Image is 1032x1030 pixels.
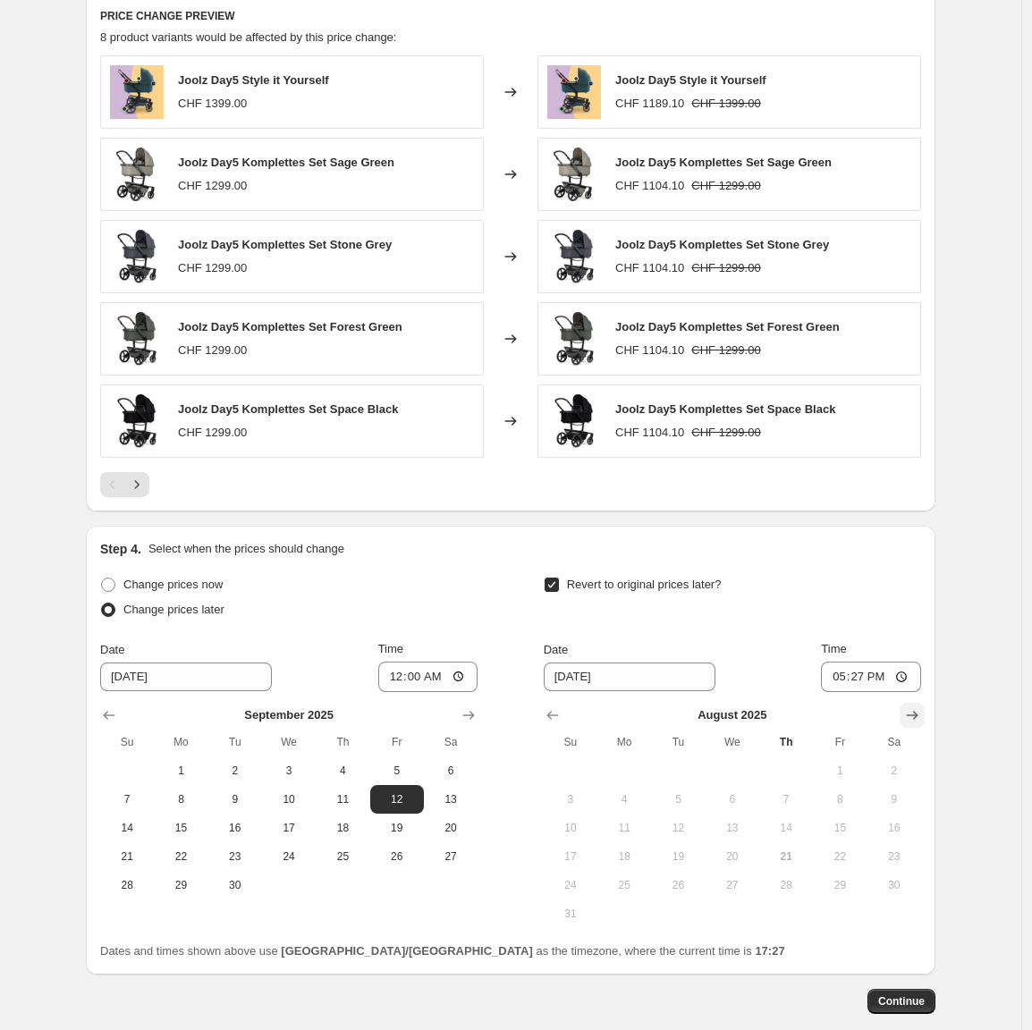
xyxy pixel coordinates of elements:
span: 26 [658,878,698,892]
button: Show next month, October 2025 [456,703,481,728]
span: Sa [431,735,470,749]
th: Saturday [424,728,478,756]
span: 1 [820,764,859,778]
button: Wednesday September 10 2025 [262,785,316,814]
button: Tuesday August 5 2025 [651,785,705,814]
div: CHF 1299.00 [178,342,247,359]
button: Show previous month, August 2025 [97,703,122,728]
button: Monday September 1 2025 [154,756,207,785]
span: 9 [216,792,255,806]
th: Sunday [544,728,597,756]
span: 15 [820,821,859,835]
span: 11 [605,821,644,835]
span: Tu [658,735,698,749]
span: Date [544,643,568,656]
span: Continue [878,994,925,1009]
span: 4 [323,764,362,778]
img: JOOLZSTYLEITYOURSELF_80x.png [110,65,164,119]
button: Today Thursday August 21 2025 [759,842,813,871]
button: Thursday August 7 2025 [759,785,813,814]
span: Joolz Day5 Komplettes Set Sage Green [178,156,394,169]
span: 5 [377,764,417,778]
button: Thursday September 25 2025 [316,842,369,871]
span: 31 [551,907,590,921]
th: Saturday [867,728,921,756]
span: 25 [323,849,362,864]
span: 11 [323,792,362,806]
span: We [269,735,309,749]
span: 4 [605,792,644,806]
span: Sa [875,735,914,749]
span: Joolz Day5 Style it Yourself [178,73,329,87]
span: 16 [875,821,914,835]
span: Joolz Day5 Komplettes Set Forest Green [178,320,402,333]
button: Monday September 8 2025 [154,785,207,814]
div: CHF 1104.10 [615,424,684,442]
button: Wednesday August 6 2025 [706,785,759,814]
span: 1 [161,764,200,778]
span: 23 [875,849,914,864]
button: Tuesday August 12 2025 [651,814,705,842]
span: Mo [605,735,644,749]
div: CHF 1299.00 [178,424,247,442]
button: Friday August 1 2025 [813,756,867,785]
button: Saturday August 2 2025 [867,756,921,785]
button: Saturday September 20 2025 [424,814,478,842]
span: 26 [377,849,417,864]
img: bild24_80x.jpg [547,312,601,366]
button: Wednesday September 24 2025 [262,842,316,871]
button: Next [124,472,149,497]
h6: PRICE CHANGE PREVIEW [100,9,921,23]
button: Friday September 5 2025 [370,756,424,785]
img: bild29_80x.jpg [547,230,601,283]
span: 2 [216,764,255,778]
button: Continue [867,989,935,1014]
img: bild28_80x.jpg [547,394,601,448]
nav: Pagination [100,472,149,497]
span: 2 [875,764,914,778]
span: Dates and times shown above use as the timezone, where the current time is [100,944,785,958]
span: Th [766,735,806,749]
span: Joolz Day5 Komplettes Set Stone Grey [615,238,829,251]
span: 30 [216,878,255,892]
span: 22 [161,849,200,864]
span: 28 [107,878,147,892]
div: CHF 1104.10 [615,342,684,359]
strike: CHF 1399.00 [691,95,760,113]
button: Friday August 8 2025 [813,785,867,814]
th: Wednesday [706,728,759,756]
button: Monday September 29 2025 [154,871,207,899]
span: 27 [431,849,470,864]
span: 19 [658,849,698,864]
span: 7 [766,792,806,806]
input: 12:00 [378,662,478,692]
button: Sunday August 10 2025 [544,814,597,842]
span: Fr [377,735,417,749]
button: Friday August 15 2025 [813,814,867,842]
button: Thursday September 11 2025 [316,785,369,814]
span: 29 [161,878,200,892]
th: Monday [597,728,651,756]
button: Saturday August 9 2025 [867,785,921,814]
th: Wednesday [262,728,316,756]
span: 13 [713,821,752,835]
span: Su [107,735,147,749]
th: Monday [154,728,207,756]
span: Fr [820,735,859,749]
button: Sunday August 17 2025 [544,842,597,871]
span: Joolz Day5 Komplettes Set Sage Green [615,156,832,169]
button: Monday August 25 2025 [597,871,651,899]
span: 8 [161,792,200,806]
button: Tuesday September 9 2025 [208,785,262,814]
span: 15 [161,821,200,835]
span: 21 [766,849,806,864]
span: 16 [216,821,255,835]
th: Thursday [316,728,369,756]
span: 30 [875,878,914,892]
button: Saturday August 30 2025 [867,871,921,899]
input: 12:00 [821,662,921,692]
span: 24 [551,878,590,892]
span: 24 [269,849,309,864]
input: 8/21/2025 [100,663,272,691]
button: Saturday September 6 2025 [424,756,478,785]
